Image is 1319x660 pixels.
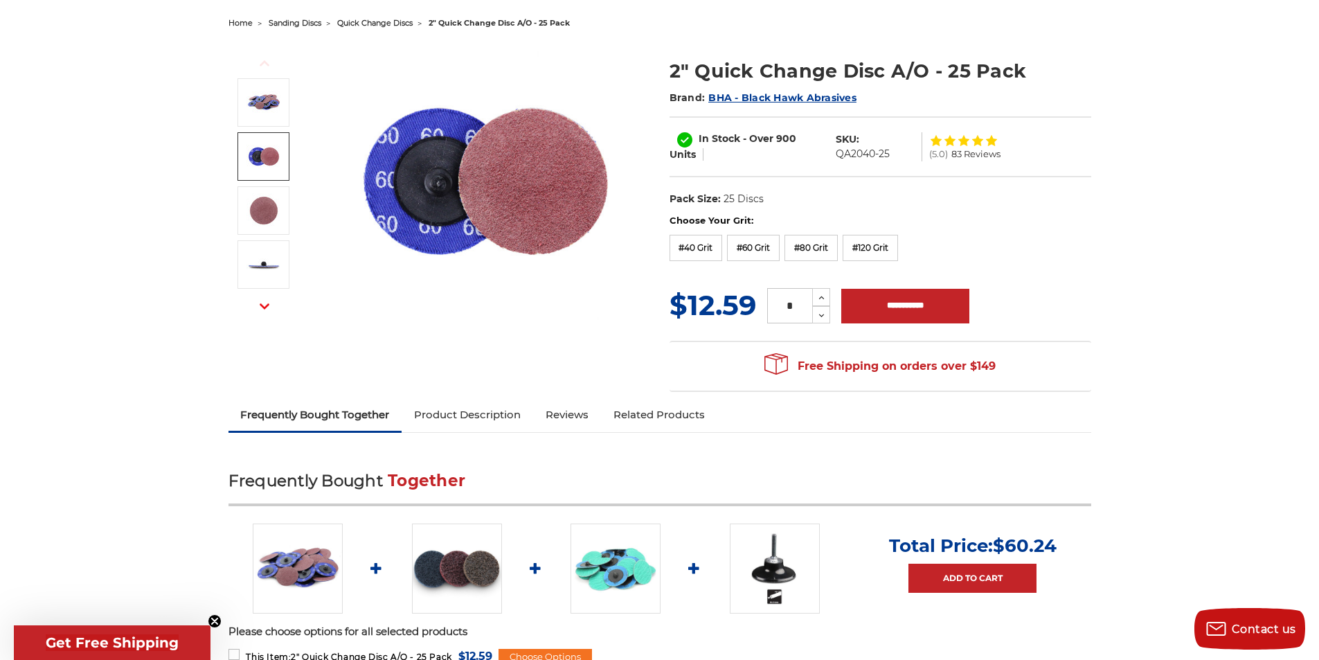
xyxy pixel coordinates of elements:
[228,400,402,430] a: Frequently Bought Together
[388,471,465,490] span: Together
[764,353,996,380] span: Free Shipping on orders over $149
[670,91,706,104] span: Brand:
[776,132,796,145] span: 900
[402,400,533,430] a: Product Description
[269,18,321,28] a: sanding discs
[246,85,281,120] img: 2 inch red aluminum oxide quick change sanding discs for metalwork
[246,193,281,228] img: BHA 60 grit 2-inch red quick change disc for metal and wood finishing
[208,614,222,628] button: Close teaser
[533,400,601,430] a: Reviews
[347,43,624,320] img: 2 inch red aluminum oxide quick change sanding discs for metalwork
[337,18,413,28] a: quick change discs
[670,192,721,206] dt: Pack Size:
[699,132,740,145] span: In Stock
[670,214,1091,228] label: Choose Your Grit:
[724,192,764,206] dd: 25 Discs
[993,535,1057,557] span: $60.24
[228,471,383,490] span: Frequently Bought
[1232,623,1296,636] span: Contact us
[429,18,570,28] span: 2" quick change disc a/o - 25 pack
[951,150,1001,159] span: 83 Reviews
[743,132,773,145] span: - Over
[889,535,1057,557] p: Total Price:
[1194,608,1305,650] button: Contact us
[246,247,281,282] img: Side view of 2 inch quick change sanding disc showcasing the locking system for easy swap
[14,625,210,660] div: Get Free ShippingClose teaser
[248,292,281,321] button: Next
[228,624,1091,640] p: Please choose options for all selected products
[246,139,281,174] img: BHA 60 grit 2-inch quick change sanding disc for rapid material removal
[228,18,253,28] a: home
[836,147,890,161] dd: QA2040-25
[908,564,1037,593] a: Add to Cart
[670,57,1091,84] h1: 2" Quick Change Disc A/O - 25 Pack
[670,148,696,161] span: Units
[248,48,281,78] button: Previous
[46,634,179,651] span: Get Free Shipping
[601,400,717,430] a: Related Products
[836,132,859,147] dt: SKU:
[670,288,756,322] span: $12.59
[253,524,343,614] img: 2 inch red aluminum oxide quick change sanding discs for metalwork
[929,150,948,159] span: (5.0)
[708,91,856,104] a: BHA - Black Hawk Abrasives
